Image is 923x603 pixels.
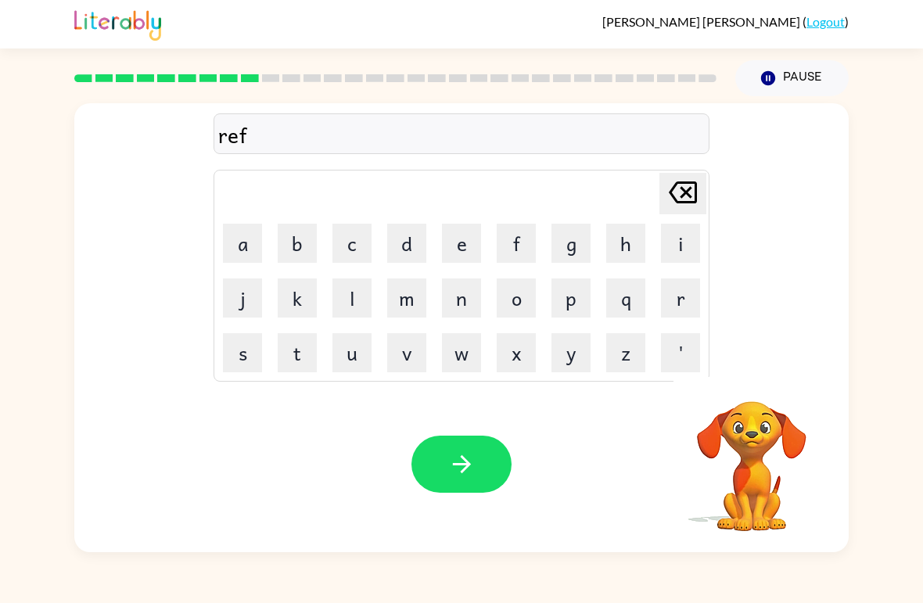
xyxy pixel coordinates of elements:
[223,333,262,372] button: s
[661,278,700,318] button: r
[387,224,426,263] button: d
[735,60,849,96] button: Pause
[278,224,317,263] button: b
[497,278,536,318] button: o
[673,377,830,533] video: Your browser must support playing .mp4 files to use Literably. Please try using another browser.
[497,333,536,372] button: x
[661,333,700,372] button: '
[223,278,262,318] button: j
[497,224,536,263] button: f
[74,6,161,41] img: Literably
[661,224,700,263] button: i
[806,14,845,29] a: Logout
[602,14,849,29] div: ( )
[332,333,372,372] button: u
[606,278,645,318] button: q
[442,333,481,372] button: w
[278,278,317,318] button: k
[332,224,372,263] button: c
[442,278,481,318] button: n
[442,224,481,263] button: e
[218,118,705,151] div: ref
[278,333,317,372] button: t
[223,224,262,263] button: a
[602,14,803,29] span: [PERSON_NAME] [PERSON_NAME]
[551,224,591,263] button: g
[551,333,591,372] button: y
[387,278,426,318] button: m
[606,333,645,372] button: z
[606,224,645,263] button: h
[551,278,591,318] button: p
[387,333,426,372] button: v
[332,278,372,318] button: l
